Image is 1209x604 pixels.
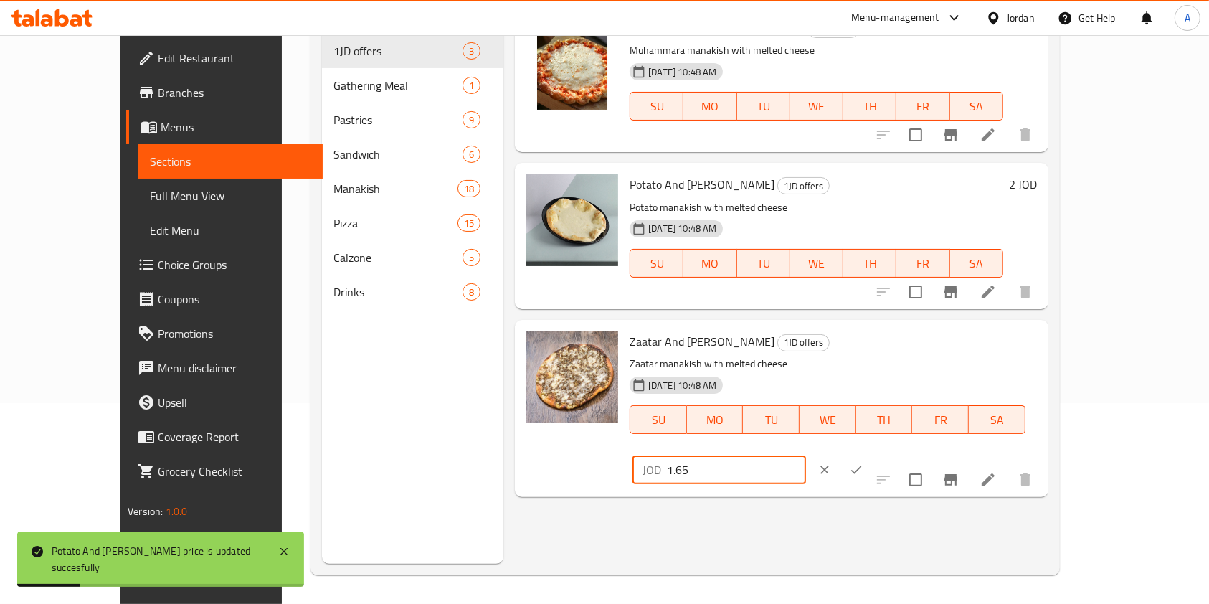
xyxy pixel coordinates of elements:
button: clear [809,454,840,486]
button: FR [896,249,949,278]
span: [DATE] 10:48 AM [643,379,722,392]
a: Menus [126,110,323,144]
div: 1JD offers3 [322,34,503,68]
button: TH [843,249,896,278]
a: Branches [126,75,323,110]
span: WE [805,410,850,430]
a: Sections [138,144,323,179]
span: Coupons [158,291,311,308]
div: Jordan [1007,10,1035,26]
span: Potato And [PERSON_NAME] [630,174,774,195]
div: items [463,111,480,128]
div: Manakish18 [322,171,503,206]
div: Potato And [PERSON_NAME] price is updated succesfully [52,543,264,575]
button: delete [1008,118,1043,152]
span: 6 [463,148,480,161]
span: SA [975,410,1020,430]
button: SA [969,405,1025,434]
button: SA [950,249,1003,278]
span: Get support on: [128,527,194,545]
span: Promotions [158,325,311,342]
button: Branch-specific-item [934,118,968,152]
h6: 2 JOD [1009,18,1037,38]
button: ok [840,454,872,486]
span: Zaatar And [PERSON_NAME] [630,331,774,352]
span: [DATE] 10:48 AM [643,65,722,79]
span: [DATE] 10:48 AM [643,222,722,235]
span: Edit Restaurant [158,49,311,67]
button: SU [630,92,683,121]
button: TH [843,92,896,121]
a: Coupons [126,282,323,316]
span: SU [636,410,681,430]
span: 9 [463,113,480,127]
div: Gathering Meal1 [322,68,503,103]
span: 8 [463,286,480,299]
span: SA [956,253,997,274]
span: FR [902,96,944,117]
span: Branches [158,84,311,101]
button: delete [1008,463,1043,497]
span: Menu disclaimer [158,359,311,377]
a: Full Menu View [138,179,323,213]
span: 1.0.0 [166,502,188,521]
img: Potato And Cheese Manakish [526,174,618,266]
a: Choice Groups [126,247,323,282]
button: Branch-specific-item [934,463,968,497]
div: 1JD offers [777,177,830,194]
div: items [463,146,480,163]
p: Zaatar manakish with melted cheese [630,355,1025,373]
div: Drinks8 [322,275,503,309]
span: Select to update [901,465,931,495]
div: items [457,214,480,232]
span: Select to update [901,120,931,150]
a: Promotions [126,316,323,351]
span: Sections [150,153,311,170]
span: TU [743,253,784,274]
span: TH [862,410,907,430]
button: Branch-specific-item [934,275,968,309]
button: FR [896,92,949,121]
span: 5 [463,251,480,265]
span: 1JD offers [333,42,463,60]
span: SU [636,253,678,274]
button: delete [1008,275,1043,309]
span: Menus [161,118,311,136]
a: Edit menu item [980,471,997,489]
h6: 2 JOD [1009,174,1037,194]
span: Select to update [901,277,931,307]
div: Calzone5 [322,240,503,275]
img: Muhammara And Cheese Manakish [526,18,618,110]
button: WE [790,92,843,121]
span: Upsell [158,394,311,411]
span: TU [743,96,784,117]
span: 3 [463,44,480,58]
a: Coverage Report [126,420,323,454]
button: TU [743,405,800,434]
a: Edit menu item [980,126,997,143]
button: FR [912,405,969,434]
nav: Menu sections [322,28,503,315]
span: Version: [128,502,163,521]
span: Pastries [333,111,463,128]
span: 1 [463,79,480,93]
span: Pizza [333,214,457,232]
span: Manakish [333,180,457,197]
span: Calzone [333,249,463,266]
span: Drinks [333,283,463,301]
a: Edit Restaurant [126,41,323,75]
button: SU [630,249,683,278]
span: TH [849,253,891,274]
button: TH [856,405,913,434]
span: 1JD offers [778,178,829,194]
span: 15 [458,217,480,230]
button: MO [683,249,736,278]
input: Please enter price [667,456,806,484]
button: SU [630,405,687,434]
p: JOD [643,461,661,478]
span: Gathering Meal [333,77,463,94]
span: Grocery Checklist [158,463,311,480]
